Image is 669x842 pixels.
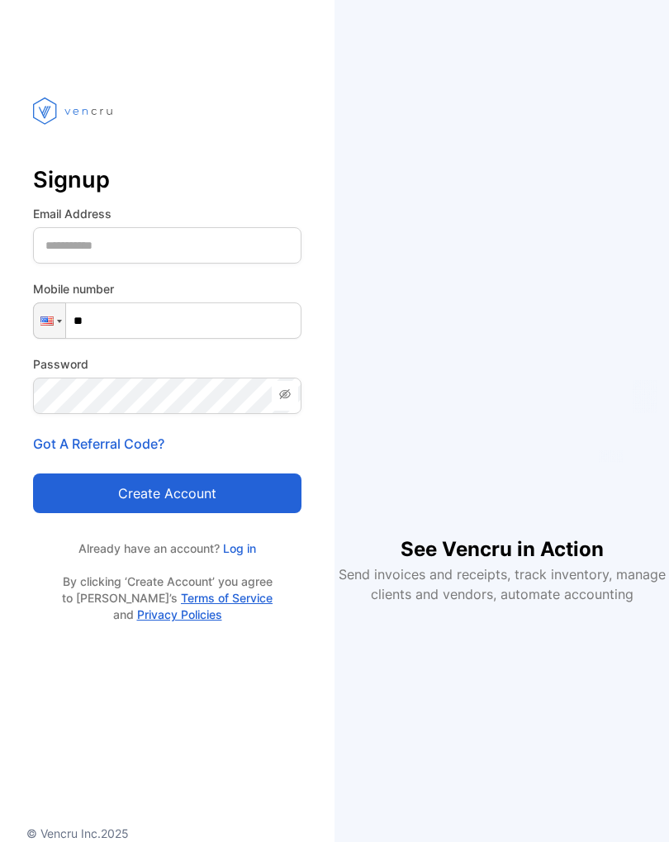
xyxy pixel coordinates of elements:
p: Send invoices and receipts, track inventory, manage clients and vendors, automate accounting [334,564,669,604]
p: Got A Referral Code? [33,434,301,454]
label: Mobile number [33,280,301,297]
img: vencru logo [33,66,116,155]
a: Terms of Service [181,591,273,605]
button: Create account [33,473,301,513]
label: Email Address [33,205,301,222]
a: Log in [220,541,256,555]
p: Signup [33,160,301,200]
iframe: YouTube video player [368,239,636,508]
p: Already have an account? [33,540,301,557]
label: Password [33,355,301,373]
a: Privacy Policies [137,607,222,621]
h1: See Vencru in Action [401,508,604,564]
div: United States: + 1 [34,303,65,338]
p: By clicking ‘Create Account’ you agree to [PERSON_NAME]’s and [60,573,275,623]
